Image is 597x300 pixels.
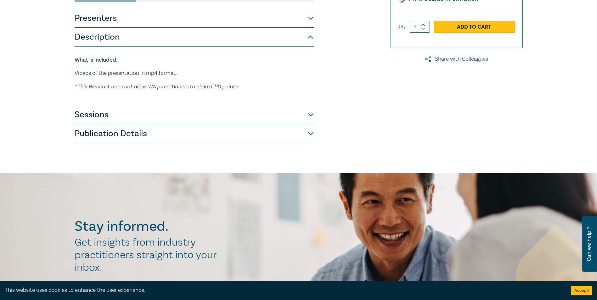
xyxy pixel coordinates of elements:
em: * This Webcast does not allow WA practitioners to claim CPD points [75,83,238,90]
label: Qty [399,23,406,30]
button: Description [75,28,314,47]
button: Publication Details [75,124,314,143]
strong: What is included: [75,56,117,64]
button: Accept cookies [571,286,592,295]
input: 1 [410,21,430,33]
p: Videos of the presentation in mp4 format. [75,69,314,77]
button: Sessions [75,105,314,124]
a: Add to Cart [434,21,515,33]
h2: Get insights from industry practitioners straight into your inbox. [75,236,223,274]
div: This website uses cookies to enhance the user experience. [5,286,562,294]
button: Presenters [75,9,314,28]
span: Can we help ? [586,220,592,268]
h2: Stay informed. [75,218,223,235]
a: Share with Colleagues [391,55,523,63]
